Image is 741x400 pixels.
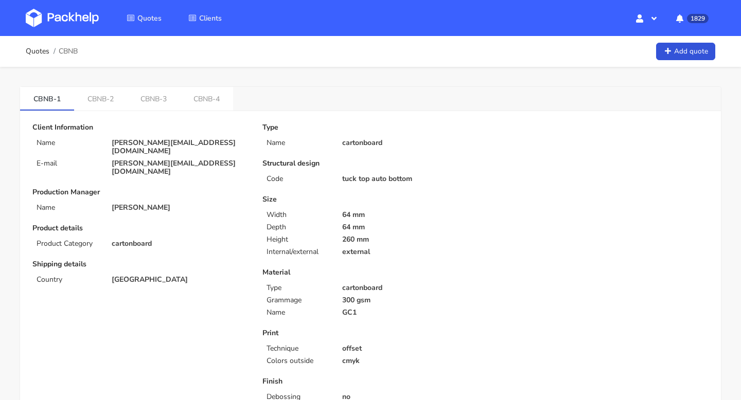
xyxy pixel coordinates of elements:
p: Print [262,329,478,337]
p: Shipping details [32,260,248,268]
p: [PERSON_NAME] [112,204,248,212]
p: Size [262,195,478,204]
a: Add quote [656,43,715,61]
p: Code [267,175,329,183]
img: Dashboard [26,9,99,27]
a: CBNB-4 [180,87,233,110]
span: Quotes [137,13,162,23]
p: [PERSON_NAME][EMAIL_ADDRESS][DOMAIN_NAME] [112,159,248,176]
span: 1829 [687,14,709,23]
p: Production Manager [32,188,248,196]
p: GC1 [342,308,479,317]
a: CBNB-3 [127,87,180,110]
p: Depth [267,223,329,231]
p: Material [262,268,478,277]
a: Clients [176,9,234,27]
p: 64 mm [342,211,479,219]
button: 1829 [668,9,715,27]
p: Colors outside [267,357,329,365]
p: Type [267,284,329,292]
a: CBNB-1 [20,87,74,110]
p: [GEOGRAPHIC_DATA] [112,276,248,284]
p: Technique [267,344,329,353]
p: Grammage [267,296,329,304]
p: Structural design [262,159,478,168]
p: Finish [262,377,478,386]
p: Type [262,123,478,132]
nav: breadcrumb [26,41,78,62]
p: Product details [32,224,248,232]
p: Name [267,139,329,147]
p: cartonboard [342,139,479,147]
p: Name [37,139,99,147]
p: Height [267,235,329,244]
p: E-mail [37,159,99,168]
a: Quotes [26,47,49,56]
p: Client Information [32,123,248,132]
p: Width [267,211,329,219]
p: Name [267,308,329,317]
p: offset [342,344,479,353]
span: Clients [199,13,222,23]
p: Name [37,204,99,212]
a: Quotes [114,9,174,27]
p: 64 mm [342,223,479,231]
a: CBNB-2 [74,87,127,110]
p: Country [37,276,99,284]
p: external [342,248,479,256]
p: cartonboard [342,284,479,292]
p: cartonboard [112,240,248,248]
p: tuck top auto bottom [342,175,479,183]
span: CBNB [59,47,78,56]
p: 300 gsm [342,296,479,304]
p: Product Category [37,240,99,248]
p: [PERSON_NAME][EMAIL_ADDRESS][DOMAIN_NAME] [112,139,248,155]
p: Internal/external [267,248,329,256]
p: cmyk [342,357,479,365]
p: 260 mm [342,235,479,244]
